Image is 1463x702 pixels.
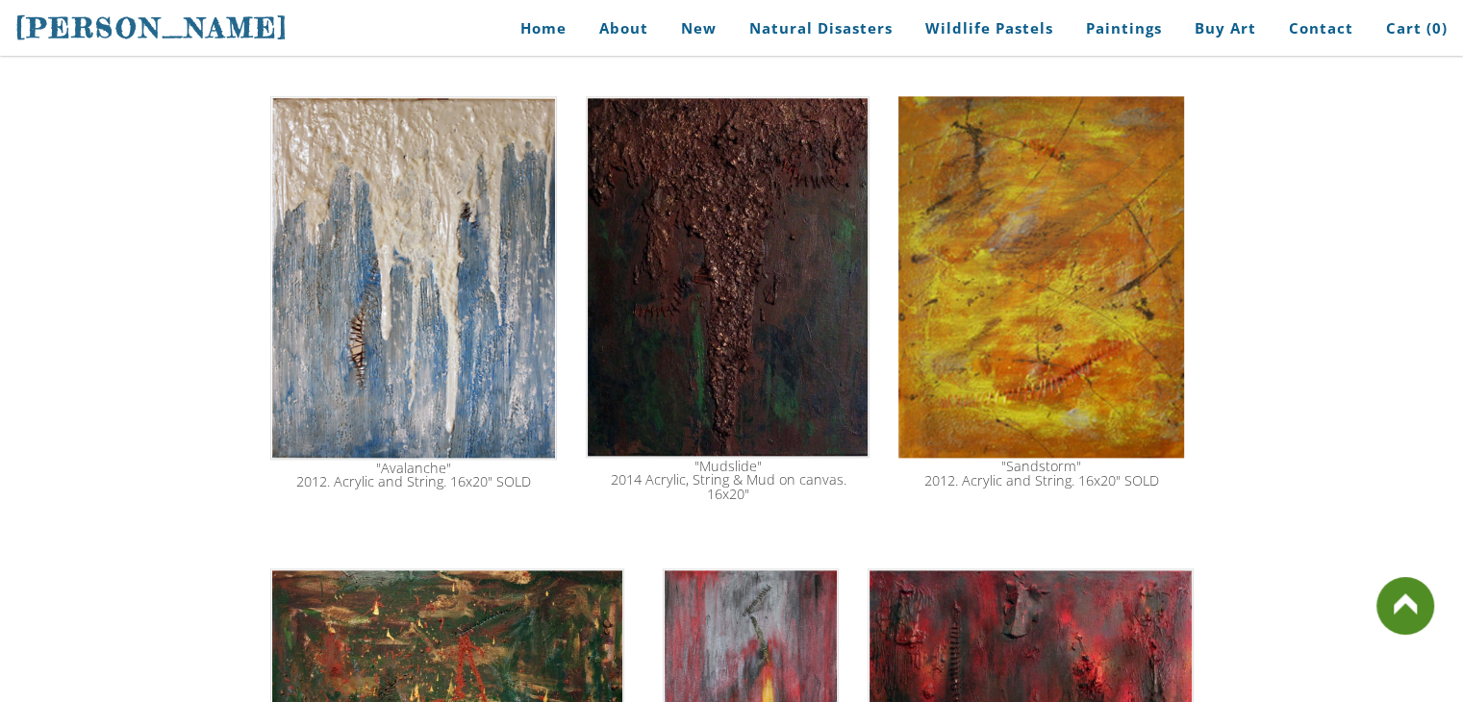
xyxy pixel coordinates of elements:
[15,10,289,46] a: [PERSON_NAME]
[588,460,868,501] div: "Mudslide" 2014 Acrylic, String & Mud on canvas. 16x20"
[585,7,663,50] a: About
[898,96,1183,459] img: sandstorm painting natural disaster
[898,460,1183,488] div: "Sandstorm" 2012. Acrylic and String. 16x20" SOLD
[1274,7,1368,50] a: Contact
[1432,18,1442,38] span: 0
[1180,7,1271,50] a: Buy Art
[586,96,870,458] img: mudslide natural disaster
[270,96,558,460] img: avalanche natural disaster
[735,7,907,50] a: Natural Disasters
[272,462,556,489] div: "Avalanche" 2012. Acrylic and String. 16x20" SOLD
[1372,7,1448,50] a: Cart (0)
[1072,7,1176,50] a: Paintings
[15,12,289,44] span: [PERSON_NAME]
[911,7,1068,50] a: Wildlife Pastels
[492,7,581,50] a: Home
[667,7,731,50] a: New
